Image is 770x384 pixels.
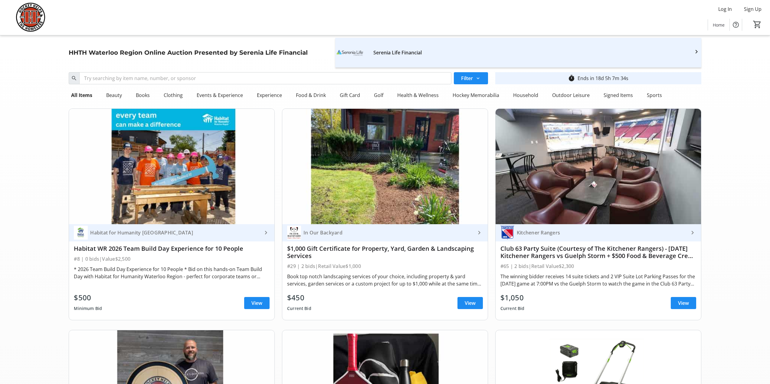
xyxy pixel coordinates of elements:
img: Habitat for Humanity Waterloo Region [74,226,88,240]
div: In Our Backyard [301,230,476,236]
div: Book top notch landscaping services of your choice, including property & yard services, garden se... [287,273,483,287]
button: Cart [752,19,763,30]
div: Ends in 18d 5h 7m 34s [578,75,628,82]
span: Log In [718,5,732,13]
div: Habitat for Humanity [GEOGRAPHIC_DATA] [88,230,262,236]
div: $450 [287,292,311,303]
a: View [244,297,270,309]
div: Current Bid [287,303,311,314]
span: View [465,299,476,307]
img: Hockey Helps the Homeless's Logo [4,2,57,33]
img: Club 63 Party Suite (Courtesy of The Kitchener Rangers) - Tuesday November 18th Kitchener Rangers... [496,109,701,224]
span: Sign Up [744,5,762,13]
button: Help [730,19,742,31]
div: #65 | 2 bids | Retail Value $2,300 [500,262,696,270]
div: Signed Items [601,89,635,101]
div: All Items [69,89,95,101]
div: Habitat WR 2026 Team Build Day Experience for 10 People [74,245,270,252]
div: Outdoor Leisure [550,89,592,101]
span: View [678,299,689,307]
div: Current Bid [500,303,525,314]
div: #29 | 2 bids | Retail Value $1,000 [287,262,483,270]
div: Experience [254,89,284,101]
a: View [671,297,696,309]
div: $1,050 [500,292,525,303]
a: In Our BackyardIn Our Backyard [282,224,488,241]
div: Serenia Life Financial [373,48,683,57]
div: Health & Wellness [395,89,441,101]
img: In Our Backyard [287,226,301,240]
div: $1,000 Gift Certificate for Property, Yard, Garden & Landscaping Services [287,245,483,260]
span: Filter [461,75,473,82]
mat-icon: keyboard_arrow_right [689,229,696,236]
button: Filter [454,72,488,84]
div: * 2026 Team Build Day Experience for 10 People * Bid on this hands-on Team Build Day with Habitat... [74,266,270,280]
div: #8 | 0 bids | Value $2,500 [74,255,270,263]
div: HHTH Waterloo Region Online Auction Presented by Serenia Life Financial [65,48,311,57]
a: Home [708,19,729,31]
img: Kitchener Rangers [500,226,514,240]
div: Sports [644,89,664,101]
div: Hockey Memorabilia [450,89,502,101]
a: Serenia Life Financial's logoSerenia Life Financial [332,39,705,66]
img: $1,000 Gift Certificate for Property, Yard, Garden & Landscaping Services [282,109,488,224]
mat-icon: keyboard_arrow_right [476,229,483,236]
div: Clothing [161,89,185,101]
div: Beauty [104,89,124,101]
a: Kitchener RangersKitchener Rangers [496,224,701,241]
img: Habitat WR 2026 Team Build Day Experience for 10 People [69,109,274,224]
div: Food & Drink [293,89,328,101]
div: The winning bidder receives 14 suite tickets and 2 VIP Suite Lot Parking Passes for the [DATE] ga... [500,273,696,287]
div: Kitchener Rangers [514,230,689,236]
mat-icon: keyboard_arrow_right [262,229,270,236]
div: Household [511,89,541,101]
a: View [457,297,483,309]
input: Try searching by item name, number, or sponsor [79,72,451,84]
img: Serenia Life Financial's logo [336,39,364,66]
div: Club 63 Party Suite (Courtesy of The Kitchener Rangers) - [DATE] Kitchener Rangers vs Guelph Stor... [500,245,696,260]
button: Sign Up [739,4,766,14]
button: Log In [713,4,737,14]
div: Gift Card [337,89,362,101]
mat-icon: timer_outline [568,75,575,82]
span: Home [713,22,725,28]
span: View [251,299,262,307]
a: Habitat for Humanity Waterloo RegionHabitat for Humanity [GEOGRAPHIC_DATA] [69,224,274,241]
div: Golf [372,89,386,101]
div: Minimum Bid [74,303,102,314]
div: Books [133,89,152,101]
div: $500 [74,292,102,303]
div: Events & Experience [194,89,245,101]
